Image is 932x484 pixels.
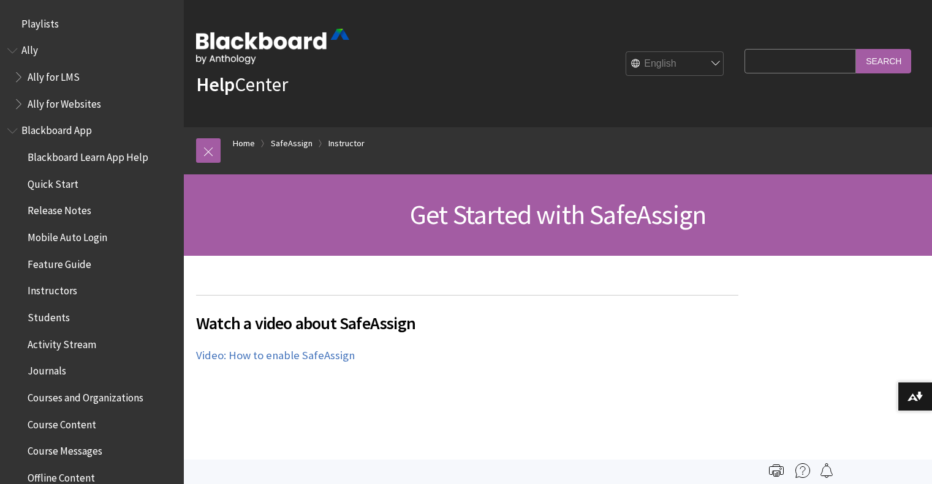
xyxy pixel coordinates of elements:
[271,136,313,151] a: SafeAssign
[21,13,59,30] span: Playlists
[196,310,738,336] span: Watch a video about SafeAssign
[28,467,95,484] span: Offline Content
[28,281,77,297] span: Instructors
[28,414,96,431] span: Course Content
[233,136,255,151] a: Home
[21,40,38,57] span: Ally
[28,334,96,351] span: Activity Stream
[28,227,107,244] span: Mobile Auto Login
[28,361,66,378] span: Journals
[7,13,176,34] nav: Book outline for Playlists
[769,463,784,478] img: Print
[856,49,911,73] input: Search
[28,94,101,110] span: Ally for Websites
[196,348,355,363] a: Video: How to enable SafeAssign
[28,307,70,324] span: Students
[196,29,349,64] img: Blackboard by Anthology
[328,136,365,151] a: Instructor
[196,72,288,97] a: HelpCenter
[819,463,834,478] img: Follow this page
[21,121,92,137] span: Blackboard App
[626,52,724,76] select: Site Language Selector
[795,463,810,478] img: More help
[28,201,91,217] span: Release Notes
[196,72,235,97] strong: Help
[410,198,706,231] span: Get Started with SafeAssign
[28,254,91,270] span: Feature Guide
[28,174,78,190] span: Quick Start
[28,67,80,83] span: Ally for LMS
[28,441,102,458] span: Course Messages
[28,147,148,163] span: Blackboard Learn App Help
[28,387,143,404] span: Courses and Organizations
[7,40,176,114] nav: Book outline for Anthology Ally Help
